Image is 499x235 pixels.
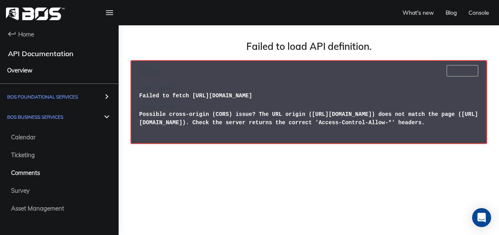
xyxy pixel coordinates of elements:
span: Asset Management [11,203,64,213]
span: Ticketing [11,150,35,160]
span: Overview [7,65,32,75]
a: BOS Business Services [3,108,115,128]
span: Failed to fetch [URL][DOMAIN_NAME] [139,93,252,99]
a: Overview [3,61,115,79]
span: BOS Business Services [7,112,63,122]
h4: Errors [139,66,446,76]
h4: API Documentation [8,49,127,58]
h4: Fetch error [139,85,478,92]
a: Survey [7,182,115,199]
a: BOS Foundational Services [3,88,115,108]
a: Asset Management [7,199,115,217]
span: BOS Foundational Services [7,92,78,102]
a: Calendar [7,128,115,146]
a: Comments [7,164,115,182]
span: Home [18,29,34,39]
span: Possible cross-origin (CORS) issue? The URL origin ([URL][DOMAIN_NAME]) does not match the page (... [139,111,478,126]
h4: Fetch error [139,104,478,111]
span: Calendar [11,132,36,142]
img: homepage [6,8,65,20]
span: Comments [11,168,40,178]
button: Hide [446,65,478,77]
h4: Failed to load API definition. [246,41,372,52]
a: Home [3,25,115,45]
div: Open Intercom Messenger [472,208,491,227]
span: Survey [11,186,30,195]
a: Ticketing [7,146,115,164]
